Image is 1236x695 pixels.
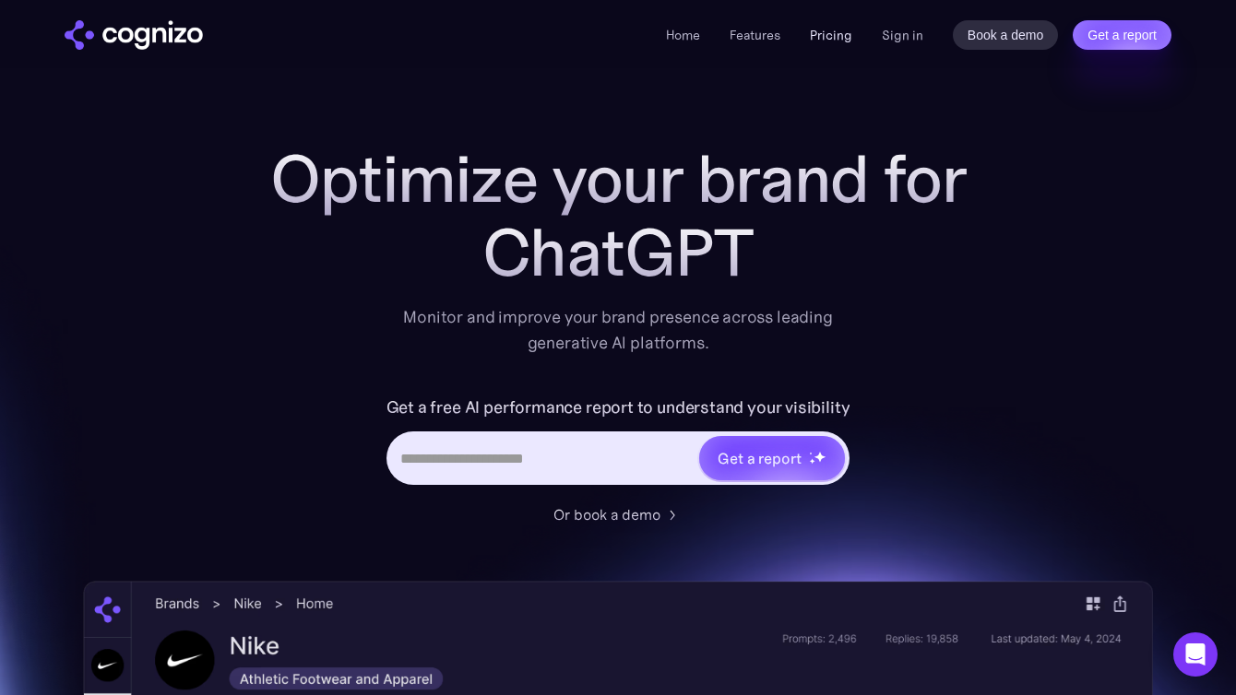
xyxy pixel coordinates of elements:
[553,503,660,525] div: Or book a demo
[814,451,826,463] img: star
[386,393,850,494] form: Hero URL Input Form
[391,304,845,356] div: Monitor and improve your brand presence across leading generative AI platforms.
[386,393,850,422] label: Get a free AI performance report to understand your visibility
[249,142,987,216] h1: Optimize your brand for
[65,20,203,50] img: cognizo logo
[718,447,801,469] div: Get a report
[1073,20,1171,50] a: Get a report
[882,24,923,46] a: Sign in
[249,216,987,289] div: ChatGPT
[666,27,700,43] a: Home
[809,458,815,465] img: star
[1173,632,1218,677] div: Open Intercom Messenger
[65,20,203,50] a: home
[553,503,683,525] a: Or book a demo
[953,20,1059,50] a: Book a demo
[809,452,812,454] img: star
[730,27,780,43] a: Features
[697,434,847,482] a: Get a reportstarstarstar
[810,27,852,43] a: Pricing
